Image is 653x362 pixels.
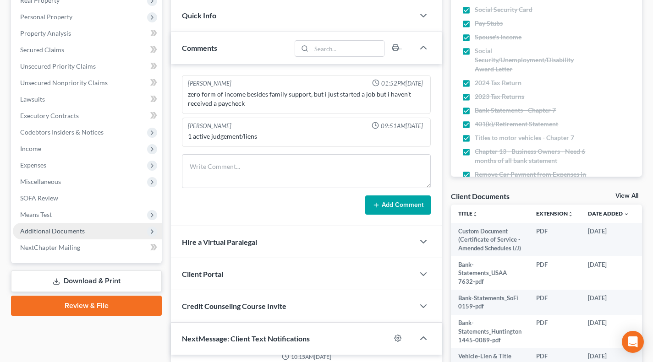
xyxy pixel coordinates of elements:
span: Chapter 13 - Business Owners - Need 6 months of all bank statement [475,147,586,165]
a: Secured Claims [13,42,162,58]
span: SOFA Review [20,194,58,202]
span: 01:52PM[DATE] [381,79,423,88]
a: Unsecured Nonpriority Claims [13,75,162,91]
span: 2023 Tax Returns [475,92,524,101]
div: Open Intercom Messenger [622,331,644,353]
span: Expenses [20,161,46,169]
td: [DATE] [581,223,637,256]
span: Hire a Virtual Paralegal [182,238,257,246]
a: Unsecured Priority Claims [13,58,162,75]
a: Executory Contracts [13,108,162,124]
td: [DATE] [581,256,637,290]
span: Executory Contracts [20,112,79,119]
span: Codebtors Insiders & Notices [20,128,104,136]
a: Date Added expand_more [588,210,629,217]
span: Comments [182,43,217,52]
span: 09:51AM[DATE] [381,122,423,130]
td: Custom Document (Certificate of Service - Amended Schedules I/J) [451,223,529,256]
span: Unsecured Nonpriority Claims [20,79,108,86]
span: Personal Property [20,13,72,21]
span: NextChapter Mailing [20,243,80,251]
a: View All [615,193,638,199]
span: Spouse's Income [475,32,521,42]
td: PDF [529,256,581,290]
span: Social Security/Unemployment/Disability Award Letter [475,46,586,74]
div: 1 active judgement/liens [188,132,425,141]
div: 10:15AM[DATE] [182,353,431,361]
span: Lawsuits [20,95,45,103]
span: Pay Stubs [475,19,503,28]
input: Search... [312,41,384,56]
span: Means Test [20,211,52,218]
span: Credit Counseling Course Invite [182,302,286,310]
div: [PERSON_NAME] [188,79,231,88]
a: SOFA Review [13,190,162,206]
span: Client Portal [182,270,223,278]
div: Client Documents [451,191,510,201]
span: Quick Info [182,11,216,20]
a: Lawsuits [13,91,162,108]
td: Bank-Statements_USAA 7632-pdf [451,256,529,290]
td: PDF [529,223,581,256]
span: 2024 Tax Return [475,78,521,87]
td: Bank-Statements_Huntington 1445-0089-pdf [451,315,529,348]
div: [PERSON_NAME] [188,122,231,130]
td: PDF [529,290,581,315]
td: [DATE] [581,315,637,348]
span: Income [20,145,41,152]
span: Titles to motor vehicles - Chapter 7 [475,133,574,142]
a: Property Analysis [13,25,162,42]
a: NextChapter Mailing [13,239,162,256]
td: [DATE] [581,290,637,315]
span: Additional Documents [20,227,85,235]
span: Unsecured Priority Claims [20,62,96,70]
button: Add Comment [365,195,431,215]
span: NextMessage: Client Text Notifications [182,334,310,343]
td: Bank-Statements_SoFi 0159-pdf [451,290,529,315]
span: Remove Car Payment from Expenses in Chapter 13 [475,170,586,188]
a: Titleunfold_more [458,210,478,217]
span: Property Analysis [20,29,71,37]
i: unfold_more [472,211,478,217]
i: unfold_more [568,211,573,217]
a: Review & File [11,296,162,316]
td: PDF [529,315,581,348]
span: Bank Statements - Chapter 7 [475,106,556,115]
a: Download & Print [11,270,162,292]
span: Social Security Card [475,5,532,14]
i: expand_more [624,211,629,217]
span: 401(k)/Retirement Statement [475,119,558,129]
span: Miscellaneous [20,178,61,185]
div: zero form of income besides family support, but i just started a job but i haven’t received a pay... [188,90,425,108]
a: Extensionunfold_more [536,210,573,217]
span: Secured Claims [20,46,64,54]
